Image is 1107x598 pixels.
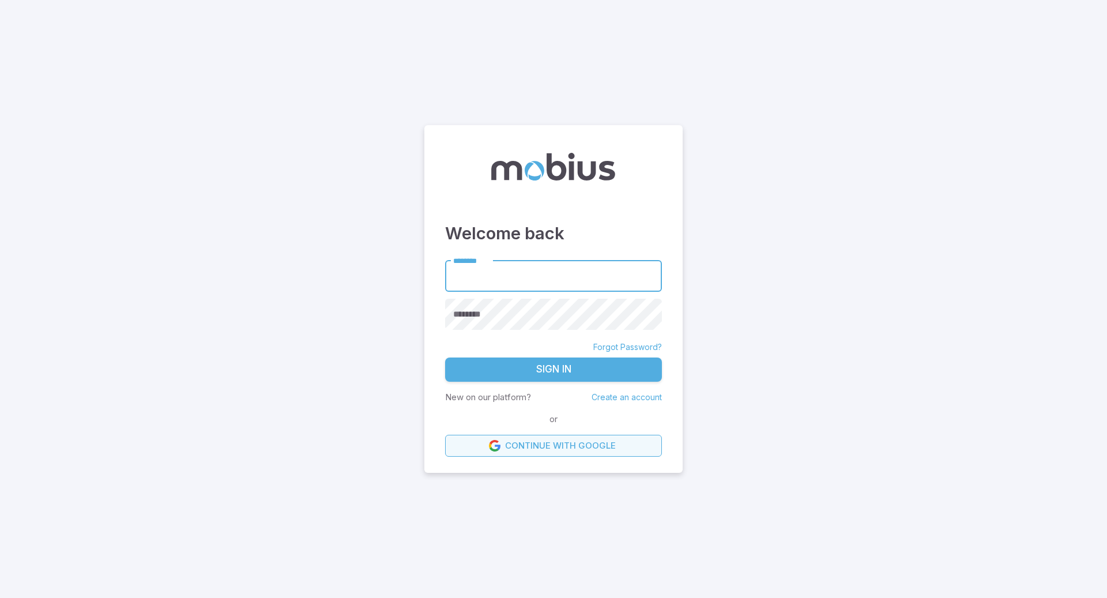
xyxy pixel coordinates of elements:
h3: Welcome back [445,221,662,246]
a: Forgot Password? [593,341,662,353]
a: Continue with Google [445,435,662,457]
a: Create an account [592,392,662,402]
button: Sign In [445,358,662,382]
p: New on our platform? [445,391,531,404]
span: or [547,413,560,426]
